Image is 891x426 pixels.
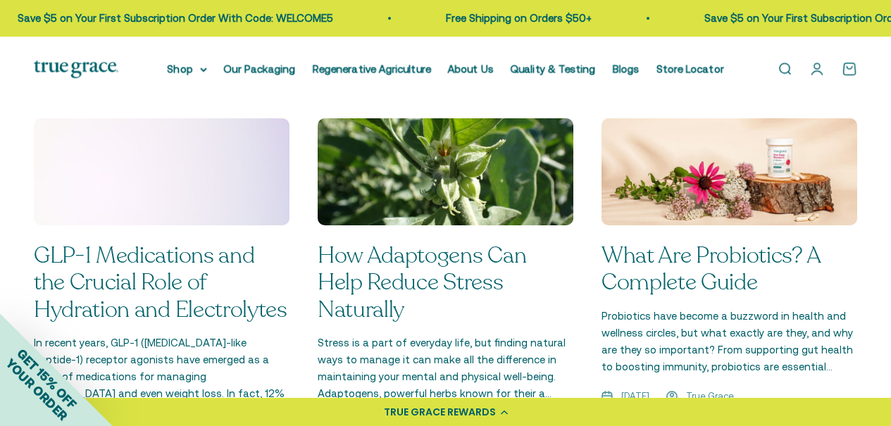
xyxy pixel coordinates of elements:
[34,118,289,225] img: GLP-1 Medications and the Crucial Role of Hydration and Electrolytes
[602,308,857,375] p: Probiotics have become a buzzword in health and wellness circles, but what exactly are they, and ...
[384,405,496,420] div: TRUE GRACE REWARDS
[448,63,494,75] a: About Us
[318,240,526,325] a: How Adaptogens Can Help Reduce Stress Naturally
[511,63,596,75] a: Quality & Testing
[594,115,865,229] img: What Are Probiotics? A Complete Guide
[409,12,554,24] a: Free Shipping on Orders $50+
[14,346,80,411] span: GET 15% OFF
[34,240,287,325] a: GLP-1 Medications and the Crucial Role of Hydration and Electrolytes
[656,63,724,75] a: Store Locator
[34,334,289,419] p: In recent years, GLP-1 ([MEDICAL_DATA]-like peptide-1) receptor agonists have emerged as a class ...
[686,389,734,404] span: True Grace
[168,61,207,77] summary: Shop
[318,334,573,402] p: Stress is a part of everyday life, but finding natural ways to manage it can make all the differe...
[621,389,649,404] span: [DATE]
[3,356,70,423] span: YOUR ORDER
[602,240,821,298] a: What Are Probiotics? A Complete Guide
[318,118,573,225] img: How Adaptogens Can Help Reduce Stress Naturally
[313,63,431,75] a: Regenerative Agriculture
[613,63,640,75] a: Blogs
[224,63,296,75] a: Our Packaging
